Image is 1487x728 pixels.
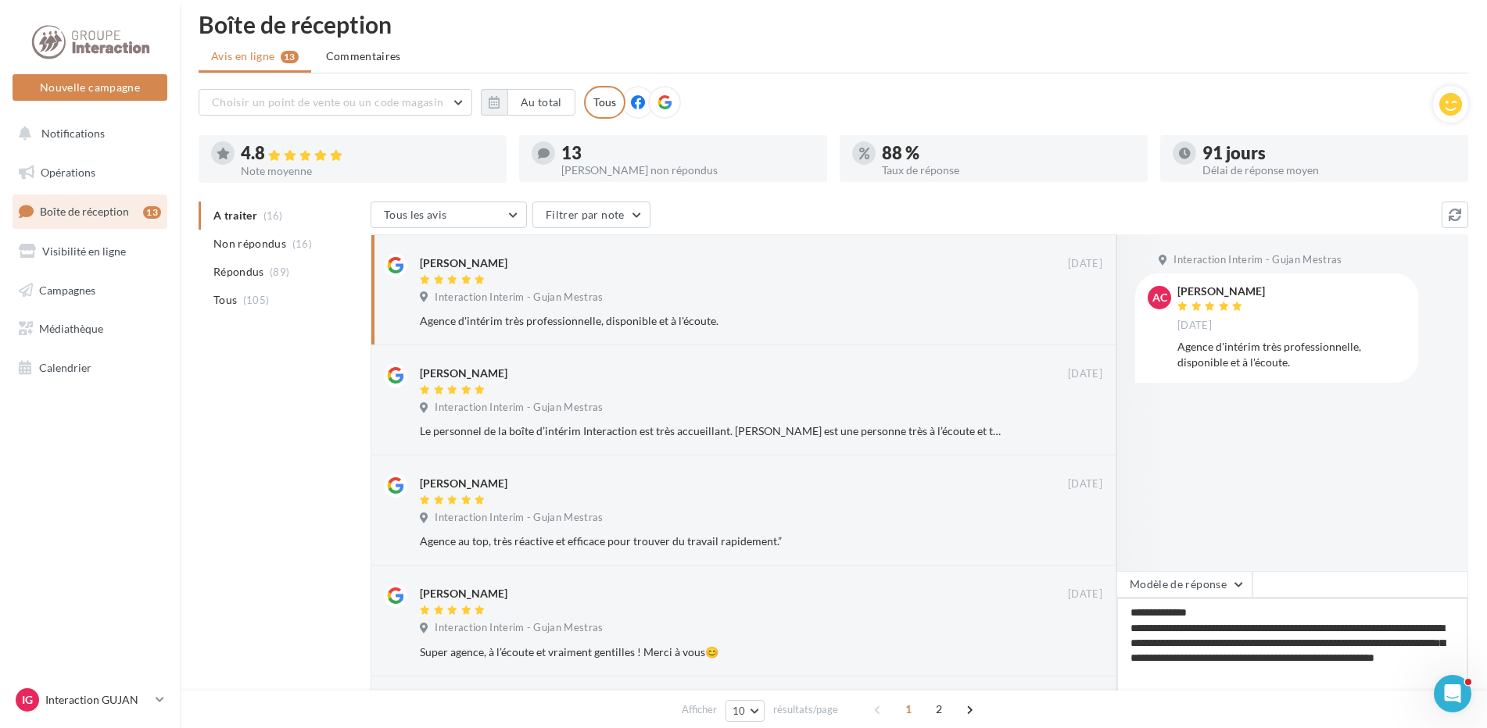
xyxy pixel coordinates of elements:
span: Interaction Interim - Gujan Mestras [435,511,603,525]
span: Opérations [41,166,95,179]
span: résultats/page [773,702,838,717]
div: Agence d'intérim très professionnelle, disponible et à l'écoute. [420,313,1001,329]
button: Choisir un point de vente ou un code magasin [199,89,472,116]
div: Le personnel de la boîte d’intérim Interaction est très accueillant. [PERSON_NAME] est une person... [420,423,1001,439]
span: Notifications [41,127,105,140]
a: Opérations [9,156,170,189]
div: 88 % [882,145,1135,162]
button: Tous les avis [371,202,527,228]
div: [PERSON_NAME] [1177,286,1265,297]
span: Boîte de réception [40,205,129,218]
div: Boîte de réception [199,12,1468,36]
button: Au total [507,89,575,116]
div: [PERSON_NAME] [420,586,507,601]
span: (89) [270,266,289,278]
span: AC [1152,290,1167,305]
div: Tous [584,86,625,119]
span: 1 [896,697,921,722]
button: 10 [726,700,765,722]
a: IG Interaction GUJAN [13,685,167,715]
span: [DATE] [1068,587,1102,601]
button: Nouvelle campagne [13,74,167,101]
a: Boîte de réception13 [9,194,170,228]
span: Commentaires [326,48,401,64]
span: Calendrier [39,361,91,374]
span: Médiathèque [39,322,103,335]
span: Interaction Interim - Gujan Mestras [435,621,603,635]
span: Visibilité en ligne [42,244,126,258]
button: Au total [481,89,575,116]
div: [PERSON_NAME] non répondus [561,165,815,176]
a: Calendrier [9,352,170,384]
span: Interaction Interim - Gujan Mestras [1173,253,1342,267]
iframe: Intercom live chat [1434,675,1471,712]
a: Médiathèque [9,312,170,345]
span: Non répondus [213,236,286,252]
a: Visibilité en ligne [9,235,170,268]
div: Agence d'intérim très professionnelle, disponible et à l'écoute. [1177,339,1406,370]
div: 4.8 [241,145,494,162]
p: Interaction GUJAN [45,692,149,708]
span: [DATE] [1068,257,1102,271]
span: (16) [292,237,312,250]
span: Afficher [682,702,717,717]
div: Super agence, à l’écoute et vraiment gentilles ! Merci à vous😊 [420,644,1001,660]
span: IG [22,692,33,708]
span: Campagnes [39,283,95,296]
span: Répondus [213,264,264,280]
div: Délai de réponse moyen [1202,165,1456,176]
button: Filtrer par note [532,202,650,228]
div: 13 [561,145,815,162]
div: [PERSON_NAME] [420,476,507,491]
span: 2 [926,697,951,722]
div: 91 jours [1202,145,1456,162]
div: 13 [143,206,161,219]
span: Tous [213,292,237,308]
div: [PERSON_NAME] [420,255,507,271]
span: [DATE] [1068,477,1102,491]
a: Campagnes [9,274,170,307]
span: Interaction Interim - Gujan Mestras [435,401,603,415]
div: Taux de réponse [882,165,1135,176]
div: [PERSON_NAME] [420,366,507,381]
span: Tous les avis [384,208,447,221]
button: Modèle de réponse [1116,571,1252,598]
span: Choisir un point de vente ou un code magasin [212,95,443,109]
div: Note moyenne [241,166,494,177]
button: Notifications [9,117,164,150]
div: Agence au top, très réactive et efficace pour trouver du travail rapidement.” [420,534,1001,549]
span: [DATE] [1177,319,1212,333]
span: [DATE] [1068,367,1102,381]
span: Interaction Interim - Gujan Mestras [435,291,603,305]
span: (105) [243,294,270,306]
span: 10 [733,705,746,717]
